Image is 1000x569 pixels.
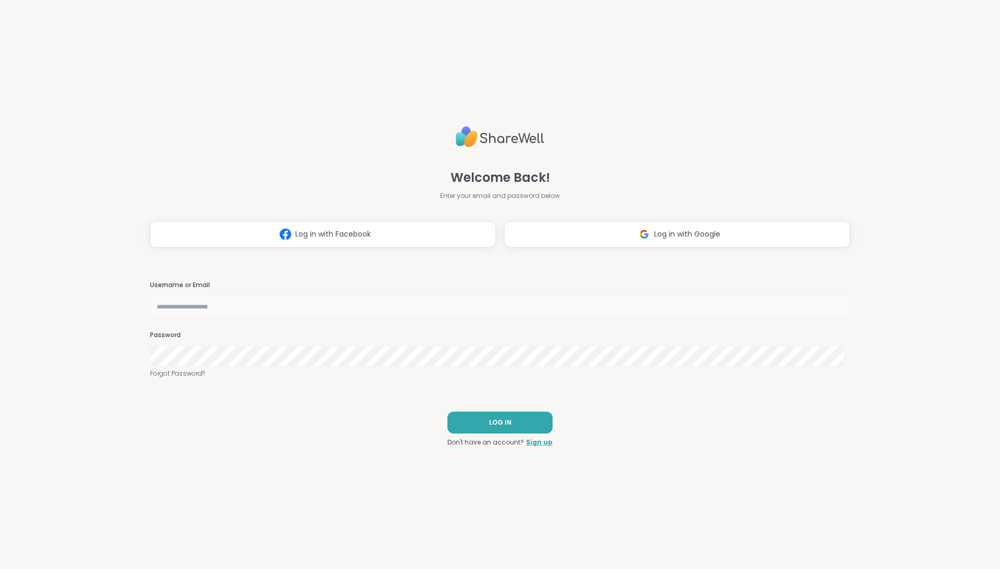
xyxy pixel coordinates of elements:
[150,221,496,248] button: Log in with Facebook
[654,229,720,240] span: Log in with Google
[447,438,524,447] span: Don't have an account?
[489,418,511,427] span: LOG IN
[150,281,850,290] h3: Username or Email
[451,168,550,187] span: Welcome Back!
[526,438,553,447] a: Sign up
[150,369,850,378] a: Forgot Password?
[447,412,553,434] button: LOG IN
[276,225,295,244] img: ShareWell Logomark
[504,221,850,248] button: Log in with Google
[150,331,850,340] h3: Password
[295,229,371,240] span: Log in with Facebook
[456,122,544,152] img: ShareWell Logo
[634,225,654,244] img: ShareWell Logomark
[440,191,560,201] span: Enter your email and password below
